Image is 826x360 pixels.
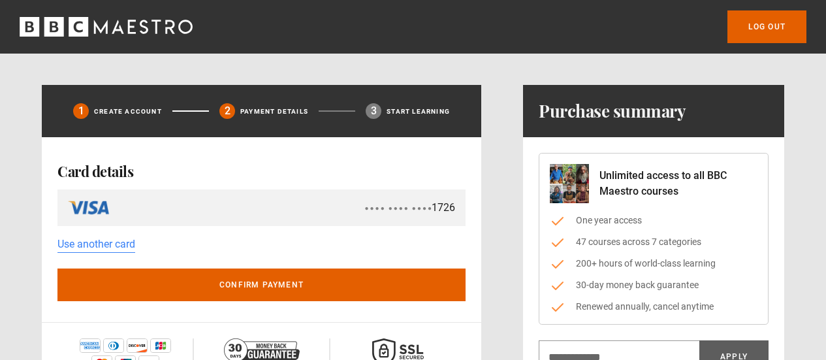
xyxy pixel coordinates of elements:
[539,101,686,122] h1: Purchase summary
[387,106,450,116] p: Start learning
[550,278,757,292] li: 30-day money back guarantee
[727,10,806,43] a: Log out
[550,300,757,314] li: Renewed annually, cancel anytime
[550,214,757,227] li: One year access
[550,257,757,270] li: 200+ hours of world-class learning
[240,106,308,116] p: Payment details
[68,195,110,221] img: visa
[550,235,757,249] li: 47 courses across 7 categories
[57,163,466,179] h2: Card details
[94,106,162,116] p: Create Account
[57,269,466,301] button: Confirm payment
[57,237,135,253] a: Use another card
[80,338,101,353] img: amex
[219,103,235,119] div: 2
[150,338,171,353] img: jcb
[365,203,432,213] span: ● ● ● ● ● ● ● ● ● ● ● ●
[599,168,757,199] p: Unlimited access to all BBC Maestro courses
[127,338,148,353] img: discover
[20,17,193,37] svg: BBC Maestro
[365,200,455,216] div: 1726
[73,103,89,119] div: 1
[103,338,124,353] img: diners
[366,103,381,119] div: 3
